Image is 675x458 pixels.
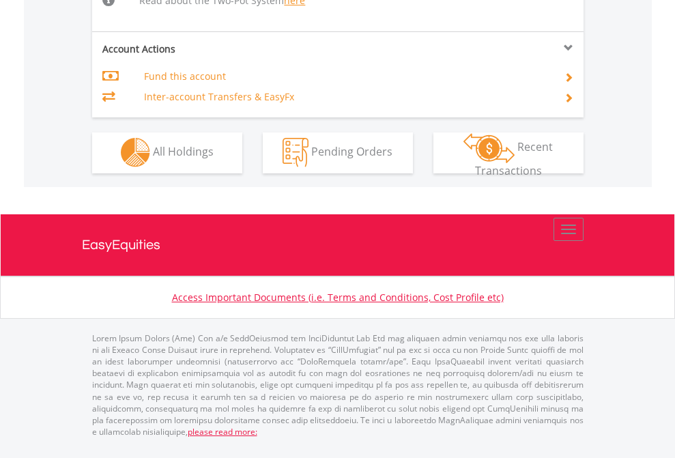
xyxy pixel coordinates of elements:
td: Fund this account [144,66,547,87]
p: Lorem Ipsum Dolors (Ame) Con a/e SeddOeiusmod tem InciDiduntut Lab Etd mag aliquaen admin veniamq... [92,332,584,438]
a: Access Important Documents (i.e. Terms and Conditions, Cost Profile etc) [172,291,504,304]
div: Account Actions [92,42,338,56]
span: Pending Orders [311,144,392,159]
button: All Holdings [92,132,242,173]
a: EasyEquities [82,214,594,276]
img: holdings-wht.png [121,138,150,167]
img: pending_instructions-wht.png [283,138,308,167]
td: Inter-account Transfers & EasyFx [144,87,547,107]
button: Pending Orders [263,132,413,173]
a: please read more: [188,426,257,438]
span: Recent Transactions [475,139,554,178]
img: transactions-zar-wht.png [463,133,515,163]
button: Recent Transactions [433,132,584,173]
span: All Holdings [153,144,214,159]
